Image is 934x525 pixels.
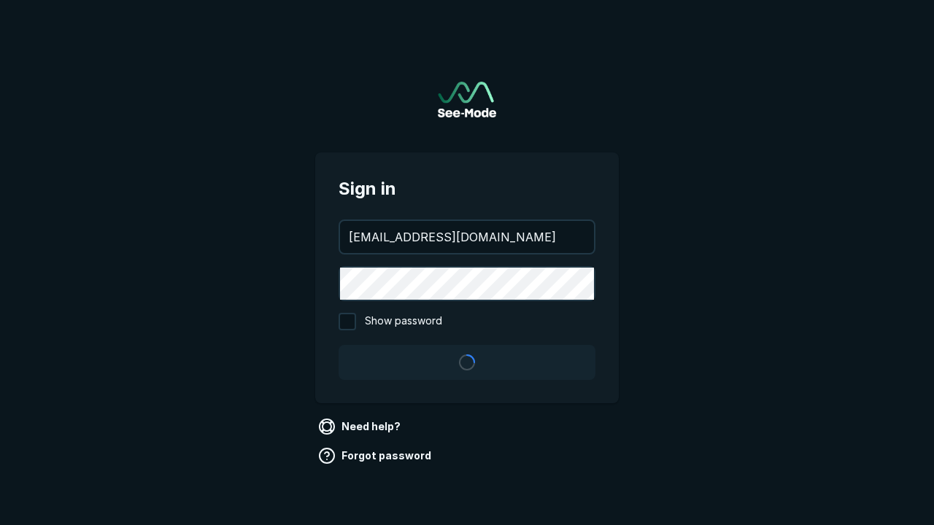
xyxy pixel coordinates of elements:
a: Forgot password [315,444,437,467]
span: Sign in [339,176,595,202]
span: Show password [365,313,442,330]
a: Go to sign in [438,82,496,117]
img: See-Mode Logo [438,82,496,117]
a: Need help? [315,415,406,438]
input: your@email.com [340,221,594,253]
